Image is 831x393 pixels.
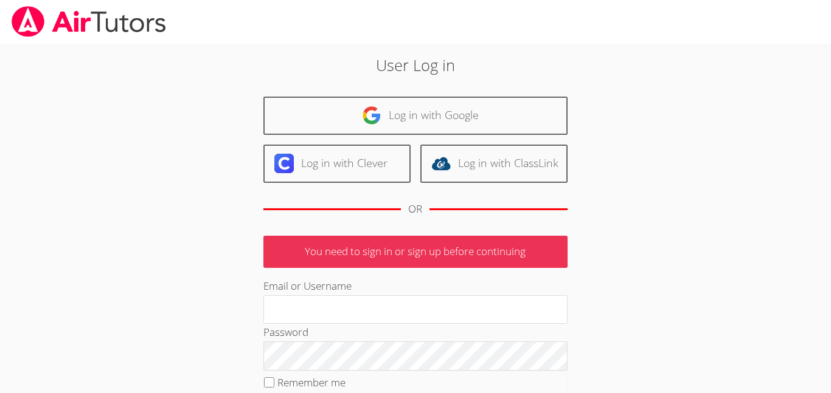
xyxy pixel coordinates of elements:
p: You need to sign in or sign up before continuing [263,236,568,268]
img: clever-logo-6eab21bc6e7a338710f1a6ff85c0baf02591cd810cc4098c63d3a4b26e2feb20.svg [274,154,294,173]
div: OR [408,200,422,218]
a: Log in with Clever [263,145,411,183]
label: Password [263,325,308,339]
label: Email or Username [263,279,352,293]
img: google-logo-50288ca7cdecda66e5e0955fdab243c47b7ad437acaf1139b6f446037453330a.svg [362,106,381,125]
img: airtutors_banner-c4298cdbf04f3fff15de1276eac7730deb9818008684d7c2e4769d2f7ddbe033.png [10,6,167,37]
a: Log in with Google [263,97,568,135]
label: Remember me [277,375,346,389]
h2: User Log in [191,53,640,77]
img: classlink-logo-d6bb404cc1216ec64c9a2012d9dc4662098be43eaf13dc465df04b49fa7ab582.svg [431,154,451,173]
a: Log in with ClassLink [420,145,568,183]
